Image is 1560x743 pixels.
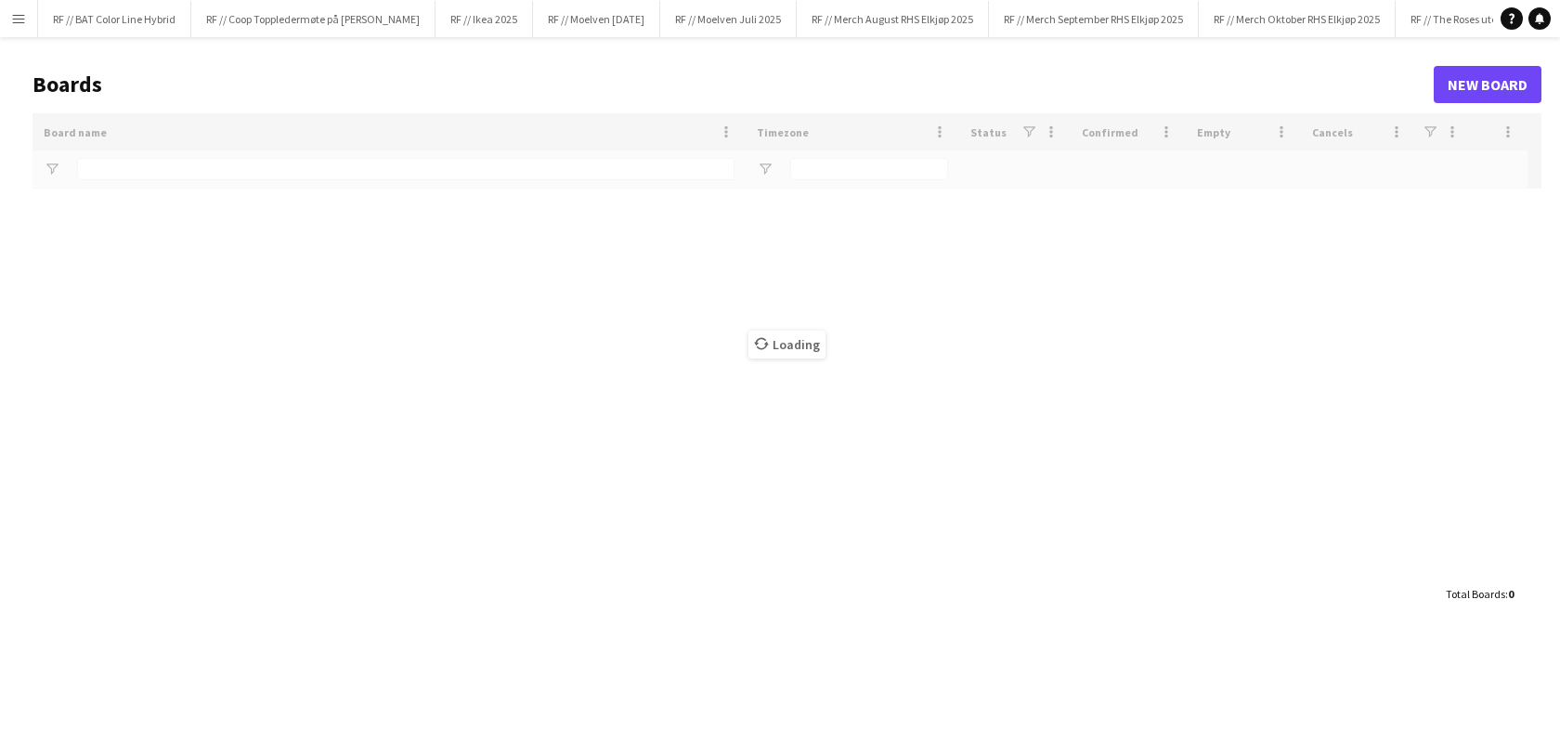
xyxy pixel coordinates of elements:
[1446,587,1505,601] span: Total Boards
[38,1,191,37] button: RF // BAT Color Line Hybrid
[660,1,797,37] button: RF // Moelven Juli 2025
[435,1,533,37] button: RF // Ikea 2025
[1446,576,1514,612] div: :
[989,1,1199,37] button: RF // Merch September RHS Elkjøp 2025
[32,71,1434,98] h1: Boards
[748,331,825,358] span: Loading
[797,1,989,37] button: RF // Merch August RHS Elkjøp 2025
[1434,66,1541,103] a: New Board
[533,1,660,37] button: RF // Moelven [DATE]
[1199,1,1396,37] button: RF // Merch Oktober RHS Elkjøp 2025
[1508,587,1514,601] span: 0
[191,1,435,37] button: RF // Coop Toppledermøte på [PERSON_NAME]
